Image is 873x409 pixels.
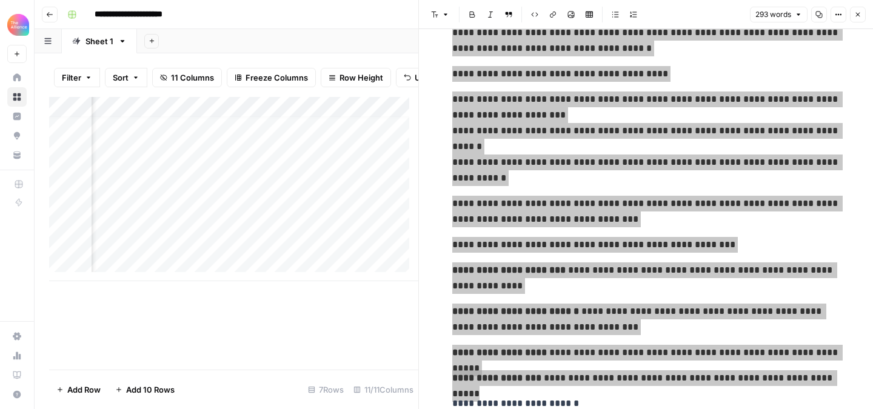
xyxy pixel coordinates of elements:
[171,71,214,84] span: 11 Columns
[321,68,391,87] button: Row Height
[108,380,182,399] button: Add 10 Rows
[105,68,147,87] button: Sort
[113,71,129,84] span: Sort
[227,68,316,87] button: Freeze Columns
[7,327,27,346] a: Settings
[246,71,308,84] span: Freeze Columns
[7,365,27,385] a: Learning Hub
[339,71,383,84] span: Row Height
[126,384,175,396] span: Add 10 Rows
[49,380,108,399] button: Add Row
[7,10,27,40] button: Workspace: Alliance
[54,68,100,87] button: Filter
[7,14,29,36] img: Alliance Logo
[7,87,27,107] a: Browse
[62,29,137,53] a: Sheet 1
[7,107,27,126] a: Insights
[349,380,418,399] div: 11/11 Columns
[152,68,222,87] button: 11 Columns
[7,126,27,145] a: Opportunities
[396,68,443,87] button: Undo
[7,68,27,87] a: Home
[85,35,113,47] div: Sheet 1
[7,145,27,165] a: Your Data
[67,384,101,396] span: Add Row
[750,7,808,22] button: 293 words
[7,346,27,365] a: Usage
[7,385,27,404] button: Help + Support
[62,71,81,84] span: Filter
[303,380,349,399] div: 7 Rows
[755,9,791,20] span: 293 words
